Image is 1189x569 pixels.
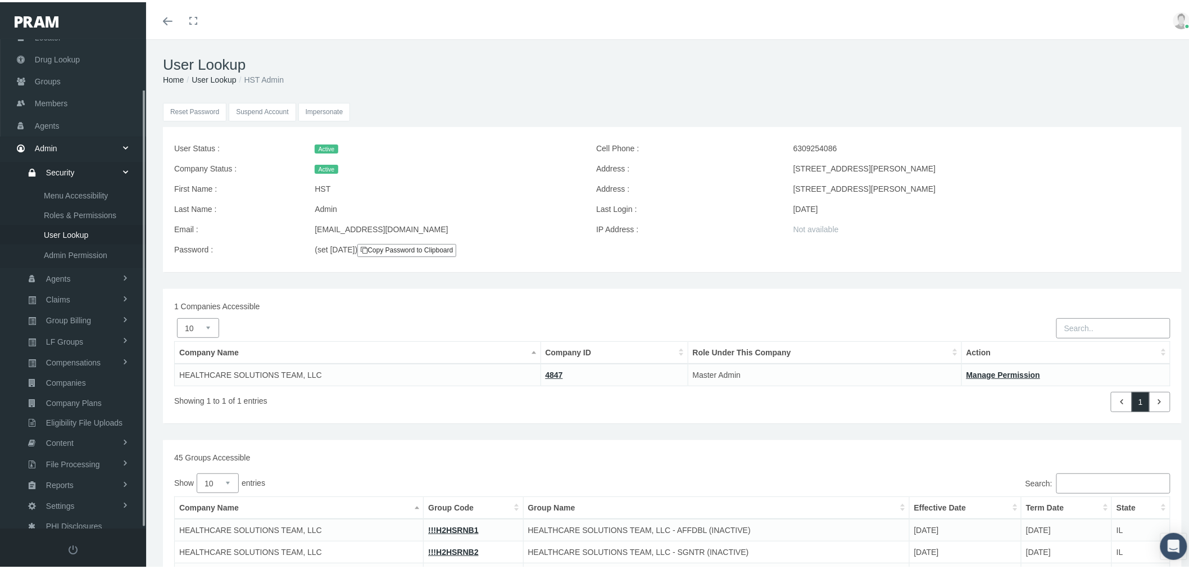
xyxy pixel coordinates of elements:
[46,267,71,286] span: Agents
[424,494,523,517] th: Group Code: activate to sort column ascending
[166,177,306,197] label: First Name :
[46,351,101,370] span: Compensations
[175,517,424,539] td: HEALTHCARE SOLUTIONS TEAM, LLC
[174,471,673,491] label: Show entries
[785,177,1179,197] div: [STREET_ADDRESS][PERSON_NAME]
[673,471,1171,491] label: Search:
[1112,539,1170,561] td: IL
[46,514,102,534] span: PHI Disclosures
[588,136,785,156] label: Cell Phone :
[1056,316,1170,336] input: Search..
[793,223,839,232] span: Not available
[428,545,478,554] a: !!!H2HSRNB2
[315,162,338,171] span: Active
[174,449,250,462] label: 45 Groups Accessible
[909,517,1021,539] td: [DATE]
[229,101,296,119] button: Suspend Account
[428,523,478,532] a: !!!H2HSRNB1
[35,91,67,112] span: Members
[46,453,100,472] span: File Processing
[588,197,785,217] label: Last Login :
[163,73,184,82] a: Home
[523,539,909,561] td: HEALTHCARE SOLUTIONS TEAM, LLC - SGNTR (INACTIVE)
[175,494,424,517] th: Company Name: activate to sort column descending
[909,539,1021,561] td: [DATE]
[166,197,306,217] label: Last Name :
[523,494,909,517] th: Group Name: activate to sort column ascending
[966,368,1041,377] a: Manage Permission
[306,177,588,197] div: HST
[785,156,1179,177] div: [STREET_ADDRESS][PERSON_NAME]
[35,47,80,68] span: Drug Lookup
[306,197,588,217] div: Admin
[192,73,236,82] a: User Lookup
[688,339,961,362] th: Role Under This Company: activate to sort column ascending
[166,156,306,177] label: Company Status :
[35,113,60,134] span: Agents
[785,197,1179,217] div: [DATE]
[306,217,588,237] div: [EMAIL_ADDRESS][DOMAIN_NAME]
[523,517,909,539] td: HEALTHCARE SOLUTIONS TEAM, LLC - AFFDBL (INACTIVE)
[1112,517,1170,539] td: IL
[298,101,351,119] input: Impersonate
[315,142,338,151] span: Active
[175,539,424,561] td: HEALTHCARE SOLUTIONS TEAM, LLC
[46,494,75,513] span: Settings
[46,330,83,349] span: LF Groups
[175,339,541,362] th: Company Name: activate to sort column descending
[44,243,107,263] span: Admin Permission
[1132,390,1150,410] a: 1
[961,339,1170,362] th: Action: activate to sort column ascending
[44,223,88,242] span: User Lookup
[306,237,482,259] div: (set [DATE])
[785,136,1179,156] div: 6309254086
[541,339,688,362] th: Company ID: activate to sort column ascending
[46,431,74,450] span: Content
[1112,494,1170,517] th: State: activate to sort column ascending
[166,136,306,156] label: User Status :
[1022,517,1112,539] td: [DATE]
[35,69,61,90] span: Groups
[46,391,102,410] span: Company Plans
[1056,471,1170,491] input: Search:
[588,217,785,237] label: IP Address :
[175,362,541,384] td: HEALTHCARE SOLUTIONS TEAM, LLC
[909,494,1021,517] th: Effective Date: activate to sort column ascending
[46,371,86,390] span: Companies
[197,471,239,491] select: Showentries
[166,217,306,237] label: Email :
[46,288,70,307] span: Claims
[163,101,226,119] button: Reset Password
[357,242,456,255] a: Copy Password to Clipboard
[46,473,74,493] span: Reports
[44,204,116,223] span: Roles & Permissions
[1160,531,1187,558] div: Open Intercom Messenger
[15,14,58,25] img: PRAM_20_x_78.png
[1022,494,1112,517] th: Term Date: activate to sort column ascending
[688,362,961,384] td: Master Admin
[46,309,91,328] span: Group Billing
[588,156,785,177] label: Address :
[44,184,108,203] span: Menu Accessibility
[166,237,306,259] label: Password :
[46,411,122,430] span: Eligibility File Uploads
[166,298,1179,310] div: 1 Companies Accessible
[46,161,75,180] span: Security
[546,368,563,377] a: 4847
[1022,539,1112,561] td: [DATE]
[163,54,1182,71] h1: User Lookup
[237,71,284,84] li: HST Admin
[35,136,57,157] span: Admin
[588,177,785,197] label: Address :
